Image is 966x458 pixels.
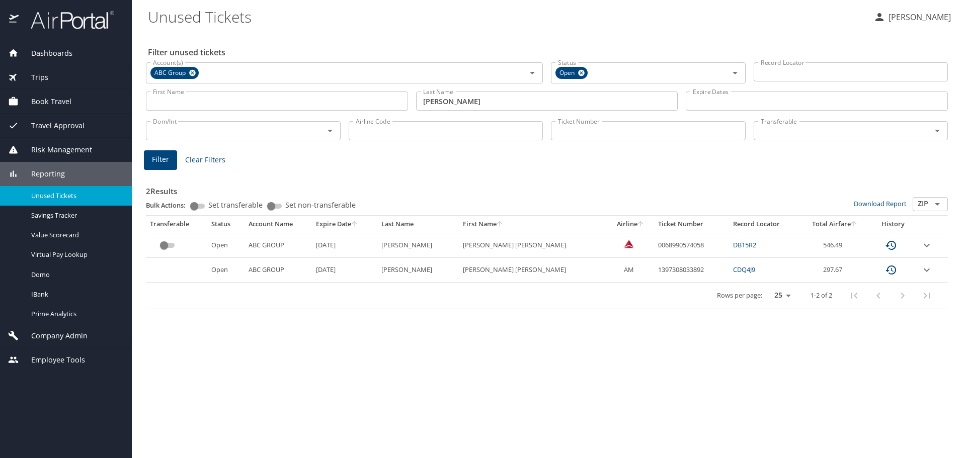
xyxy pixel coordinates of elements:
button: sort [497,221,504,228]
td: [PERSON_NAME] [PERSON_NAME] [459,233,608,257]
th: Status [207,216,245,233]
button: Clear Filters [181,151,229,169]
h1: Unused Tickets [148,1,865,32]
a: CDQ4J9 [733,265,755,274]
td: Open [207,258,245,283]
span: Savings Tracker [31,211,120,220]
th: Expire Date [312,216,377,233]
span: Dashboards [19,48,72,59]
button: Filter [144,150,177,170]
span: Travel Approval [19,120,85,131]
th: History [870,216,917,233]
th: First Name [459,216,608,233]
div: Transferable [150,220,203,229]
p: 1-2 of 2 [811,292,832,299]
td: [DATE] [312,233,377,257]
a: Download Report [854,199,907,208]
span: Virtual Pay Lookup [31,250,120,259]
button: sort [351,221,358,228]
span: Open [555,68,581,78]
button: expand row [921,239,933,251]
td: Open [207,233,245,257]
td: 546.49 [800,233,870,257]
span: Company Admin [19,330,88,341]
span: ABC Group [150,68,192,78]
button: Open [930,197,944,211]
span: AM [624,265,634,274]
td: ABC GROUP [245,258,312,283]
h2: Filter unused tickets [148,44,950,60]
select: rows per page [766,288,794,303]
span: Employee Tools [19,354,85,365]
span: Trips [19,72,48,83]
img: Delta Airlines [624,239,634,249]
span: Set transferable [208,202,263,209]
p: Rows per page: [717,292,762,299]
td: [PERSON_NAME] [377,233,459,257]
td: 1397308033892 [654,258,729,283]
td: 297.67 [800,258,870,283]
th: Ticket Number [654,216,729,233]
img: airportal-logo.png [20,10,114,30]
span: Filter [152,153,169,166]
button: [PERSON_NAME] [869,8,955,26]
a: DB15R2 [733,240,756,249]
span: Unused Tickets [31,191,120,201]
td: [PERSON_NAME] [377,258,459,283]
span: Clear Filters [185,154,225,166]
button: sort [851,221,858,228]
th: Airline [608,216,654,233]
th: Last Name [377,216,459,233]
span: Reporting [19,168,65,179]
td: 0068990574058 [654,233,729,257]
div: ABC Group [150,67,199,79]
p: Bulk Actions: [146,201,194,210]
span: Prime Analytics [31,309,120,319]
th: Record Locator [729,216,800,233]
button: Open [930,124,944,138]
th: Total Airfare [800,216,870,233]
button: Open [728,66,742,80]
span: Risk Management [19,144,92,155]
p: [PERSON_NAME] [886,11,951,23]
h3: 2 Results [146,179,948,197]
span: IBank [31,290,120,299]
button: Open [323,124,337,138]
span: Domo [31,270,120,280]
th: Account Name [245,216,312,233]
span: Value Scorecard [31,230,120,240]
td: [DATE] [312,258,377,283]
span: Book Travel [19,96,71,107]
button: expand row [921,264,933,276]
td: [PERSON_NAME] [PERSON_NAME] [459,258,608,283]
button: Open [525,66,539,80]
table: custom pagination table [146,216,948,309]
img: icon-airportal.png [9,10,20,30]
td: ABC GROUP [245,233,312,257]
span: Set non-transferable [285,202,356,209]
button: sort [637,221,645,228]
div: Open [555,67,588,79]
